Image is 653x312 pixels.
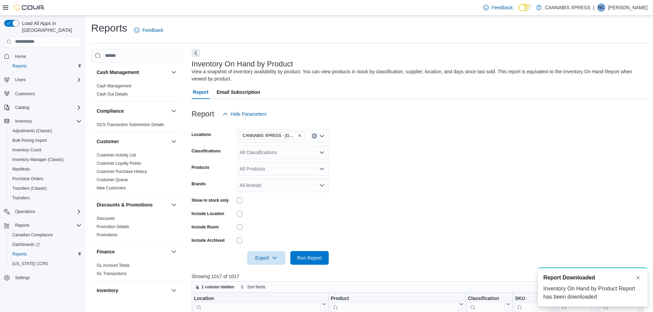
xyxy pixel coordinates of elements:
[290,251,329,265] button: Run Report
[12,274,33,282] a: Settings
[192,49,200,57] button: Next
[10,231,82,239] span: Canadian Compliance
[518,4,533,11] input: Dark Mode
[10,175,46,183] a: Purchase Orders
[593,3,594,12] p: |
[545,3,590,12] p: CANNABIS XPRESS
[97,177,128,183] span: Customer Queue
[12,208,38,216] button: Operations
[192,60,293,68] h3: Inventory On Hand by Product
[97,152,136,158] span: Customer Activity List
[238,283,268,291] button: Sort fields
[12,138,47,143] span: Bulk Pricing Import
[217,85,260,99] span: Email Subscription
[15,91,35,97] span: Customers
[14,4,45,11] img: Cova
[91,151,183,195] div: Customer
[1,207,84,216] button: Operations
[97,185,126,191] span: New Customers
[10,260,51,268] a: [US_STATE] CCRS
[7,184,84,193] button: Transfers (Classic)
[492,4,512,11] span: Feedback
[10,155,66,164] a: Inventory Manager (Classic)
[91,82,183,101] div: Cash Management
[247,251,286,265] button: Export
[543,274,595,282] span: Report Downloaded
[12,157,64,162] span: Inventory Manager (Classic)
[10,127,55,135] a: Adjustments (Classic)
[97,287,168,294] button: Inventory
[12,63,27,69] span: Reports
[7,136,84,145] button: Bulk Pricing Import
[12,89,82,98] span: Customers
[10,240,82,249] span: Dashboards
[97,233,118,237] a: Promotions
[97,161,141,166] span: Customer Loyalty Points
[518,11,519,12] span: Dark Mode
[202,284,234,290] span: 1 column hidden
[91,21,127,35] h1: Reports
[10,184,49,192] a: Transfers (Classic)
[15,275,30,280] span: Settings
[319,183,325,188] button: Open list of options
[12,273,82,282] span: Settings
[1,103,84,112] button: Catalog
[12,103,82,112] span: Catalog
[12,221,32,229] button: Reports
[319,133,325,139] button: Open list of options
[170,248,178,256] button: Finance
[15,223,29,228] span: Reports
[7,230,84,240] button: Canadian Compliance
[10,175,82,183] span: Purchase Orders
[10,194,82,202] span: Transfers
[12,147,41,153] span: Inventory Count
[10,136,50,145] a: Bulk Pricing Import
[192,148,221,154] label: Classifications
[194,295,321,302] div: Location
[97,271,126,276] span: GL Transactions
[97,108,124,114] h3: Compliance
[1,51,84,61] button: Home
[192,273,648,280] p: Showing 1017 of 1017
[97,169,147,174] a: Customer Purchase History
[12,90,38,98] a: Customers
[7,164,84,174] button: Manifests
[91,214,183,242] div: Discounts & Promotions
[468,295,505,302] div: Classification
[1,89,84,99] button: Customers
[192,181,206,187] label: Brands
[7,240,84,249] a: Dashboards
[97,92,128,97] a: Cash Out Details
[10,260,82,268] span: Washington CCRS
[12,176,44,182] span: Purchase Orders
[97,216,115,221] span: Discounts
[15,209,35,214] span: Operations
[192,110,214,118] h3: Report
[247,284,265,290] span: Sort fields
[131,23,166,37] a: Feedback
[220,107,269,121] button: Hide Parameters
[170,286,178,295] button: Inventory
[192,238,225,243] label: Include Archived
[97,122,164,127] a: OCS Transaction Submission Details
[7,259,84,269] button: [US_STATE] CCRS
[91,261,183,280] div: Finance
[1,221,84,230] button: Reports
[15,77,26,83] span: Users
[97,201,168,208] button: Discounts & Promotions
[481,1,515,14] a: Feedback
[10,250,82,258] span: Reports
[12,76,28,84] button: Users
[12,52,82,61] span: Home
[170,68,178,76] button: Cash Management
[12,166,30,172] span: Manifests
[319,166,325,172] button: Open list of options
[10,240,43,249] a: Dashboards
[10,194,32,202] a: Transfers
[15,54,26,59] span: Home
[634,274,642,282] button: Dismiss toast
[12,76,82,84] span: Users
[97,177,128,182] a: Customer Queue
[240,132,305,139] span: CANNABIS XPRESS - Grand Bay-Westfield (Woolastook Drive)
[192,211,224,216] label: Include Location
